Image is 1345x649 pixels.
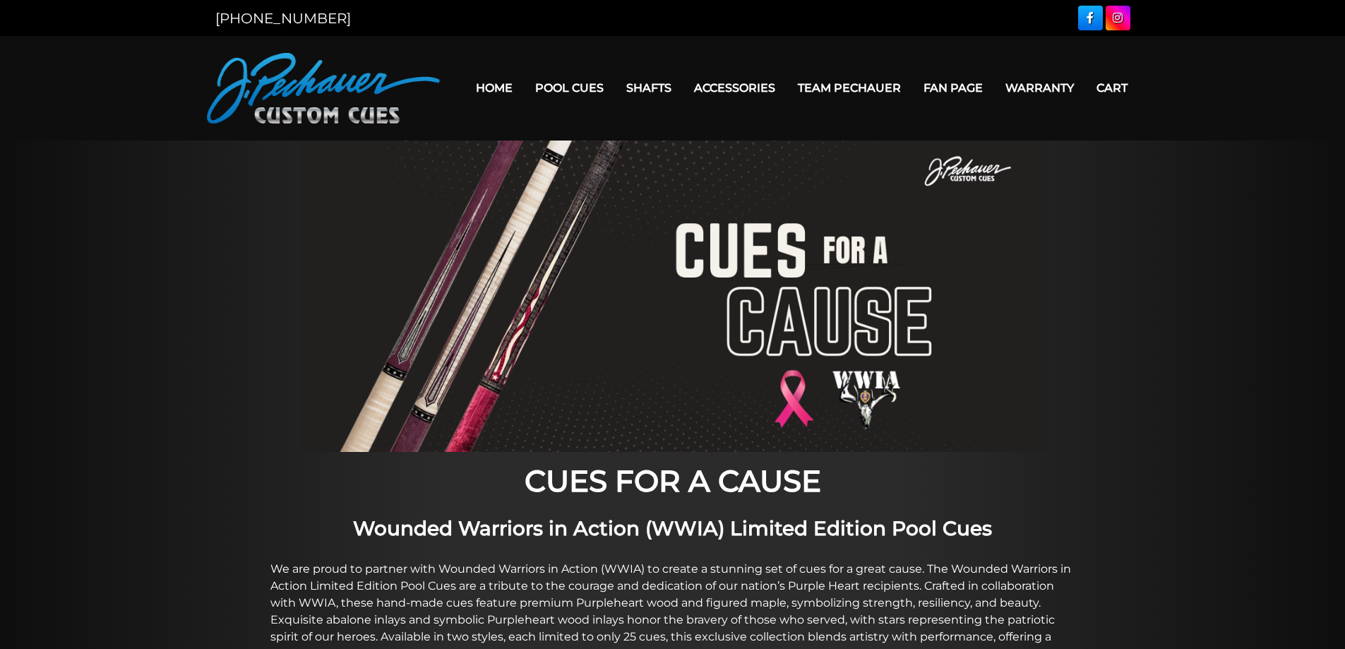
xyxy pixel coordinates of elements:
a: Team Pechauer [787,70,912,106]
a: Cart [1085,70,1139,106]
a: Pool Cues [524,70,615,106]
a: Fan Page [912,70,994,106]
strong: CUES FOR A CAUSE [525,463,821,499]
a: Accessories [683,70,787,106]
a: Shafts [615,70,683,106]
strong: Wounded Warriors in Action (WWIA) Limited Edition Pool Cues [353,516,992,540]
a: [PHONE_NUMBER] [215,10,351,27]
a: Warranty [994,70,1085,106]
img: Pechauer Custom Cues [207,53,440,124]
a: Home [465,70,524,106]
